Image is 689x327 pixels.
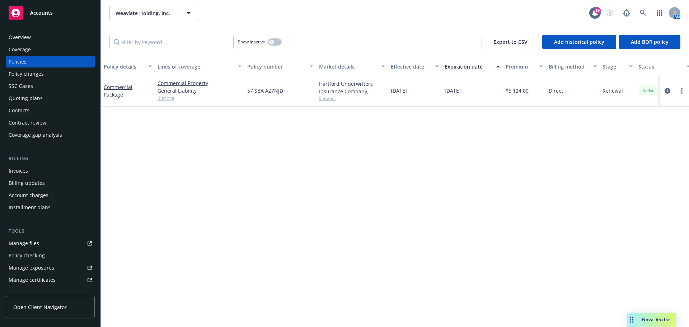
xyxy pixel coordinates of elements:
[158,63,234,70] div: Lines of coverage
[6,56,95,67] a: Policies
[319,80,385,95] div: Hartford Underwriters Insurance Company, Hartford Insurance Group
[9,165,28,177] div: Invoices
[6,177,95,189] a: Billing updates
[104,84,132,98] a: Commercial Package
[9,93,43,104] div: Quoting plans
[6,32,95,43] a: Overview
[600,58,636,75] button: Stage
[663,87,672,95] a: circleInformation
[247,87,283,94] span: 57 SBA AZ7NJD
[9,250,45,261] div: Policy checking
[6,202,95,213] a: Installment plans
[6,105,95,116] a: Contacts
[627,313,676,327] button: Nova Assist
[641,88,656,94] span: Active
[6,228,95,235] div: Tools
[30,10,53,16] span: Accounts
[9,238,39,249] div: Manage files
[9,56,27,67] div: Policies
[116,9,178,17] span: Weaviate Holding, Inc.
[631,38,669,45] span: Add BOR policy
[9,68,44,80] div: Policy changes
[6,250,95,261] a: Policy checking
[445,87,461,94] span: [DATE]
[549,63,589,70] div: Billing method
[6,129,95,141] a: Coverage gap analysis
[9,262,54,274] div: Manage exposures
[9,190,48,201] div: Account charges
[6,286,95,298] a: Manage claims
[158,94,242,102] a: 3 more
[6,190,95,201] a: Account charges
[554,38,604,45] span: Add historical policy
[542,35,616,49] button: Add historical policy
[9,274,56,286] div: Manage certificates
[109,35,234,49] input: Filter by keyword...
[391,87,407,94] span: [DATE]
[104,63,144,70] div: Policy details
[6,274,95,286] a: Manage certificates
[6,3,95,23] a: Accounts
[6,238,95,249] a: Manage files
[642,317,670,323] span: Nova Assist
[482,35,539,49] button: Export to CSV
[638,63,682,70] div: Status
[6,155,95,162] div: Billing
[158,79,242,87] a: Commercial Property
[388,58,442,75] button: Effective date
[9,44,31,55] div: Coverage
[619,6,634,20] a: Report a Bug
[6,117,95,129] a: Contract review
[594,7,601,14] div: 19
[6,80,95,92] a: SSC Cases
[158,87,242,94] a: General Liability
[603,63,625,70] div: Stage
[603,87,623,94] span: Renewal
[9,129,62,141] div: Coverage gap analysis
[244,58,316,75] button: Policy number
[6,93,95,104] a: Quoting plans
[319,63,377,70] div: Market details
[503,58,546,75] button: Premium
[109,6,199,20] button: Weaviate Holding, Inc.
[627,313,636,327] div: Drag to move
[319,95,385,101] span: Show all
[13,303,67,311] span: Open Client Navigator
[9,80,33,92] div: SSC Cases
[9,105,29,116] div: Contacts
[9,286,45,298] div: Manage claims
[6,165,95,177] a: Invoices
[445,63,492,70] div: Expiration date
[9,202,51,213] div: Installment plans
[442,58,503,75] button: Expiration date
[238,39,265,45] span: Show inactive
[506,87,529,94] span: $5,124.00
[506,63,535,70] div: Premium
[603,6,617,20] a: Start snowing
[9,177,45,189] div: Billing updates
[652,6,667,20] a: Switch app
[316,58,388,75] button: Market details
[678,87,686,95] a: more
[101,58,155,75] button: Policy details
[6,262,95,274] a: Manage exposures
[493,38,528,45] span: Export to CSV
[391,63,431,70] div: Effective date
[9,117,46,129] div: Contract review
[546,58,600,75] button: Billing method
[9,32,31,43] div: Overview
[247,63,305,70] div: Policy number
[6,44,95,55] a: Coverage
[155,58,244,75] button: Lines of coverage
[6,68,95,80] a: Policy changes
[636,6,650,20] a: Search
[549,87,563,94] span: Direct
[619,35,680,49] button: Add BOR policy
